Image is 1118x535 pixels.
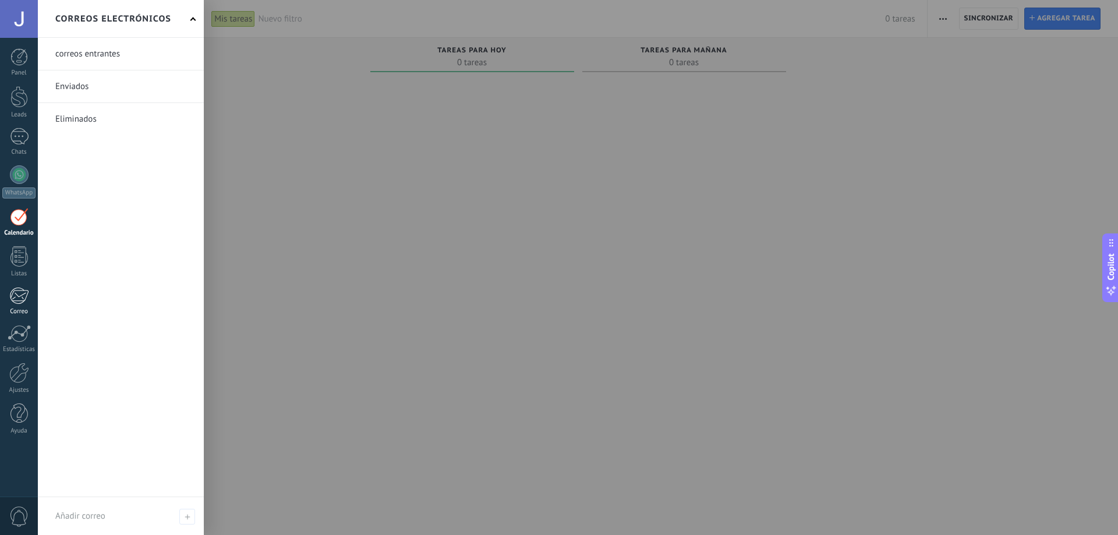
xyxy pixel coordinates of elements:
[2,69,36,77] div: Panel
[2,111,36,119] div: Leads
[2,387,36,394] div: Ajustes
[2,148,36,156] div: Chats
[2,187,36,199] div: WhatsApp
[2,308,36,316] div: Correo
[38,70,204,103] li: Enviados
[38,103,204,135] li: Eliminados
[179,509,195,525] span: Añadir correo
[1105,253,1117,280] span: Copilot
[2,270,36,278] div: Listas
[2,229,36,237] div: Calendario
[55,1,171,37] h2: Correos electrónicos
[2,427,36,435] div: Ayuda
[55,511,105,522] span: Añadir correo
[2,346,36,353] div: Estadísticas
[38,38,204,70] li: correos entrantes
